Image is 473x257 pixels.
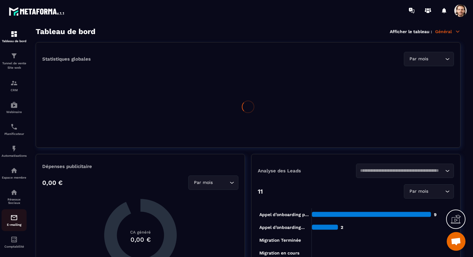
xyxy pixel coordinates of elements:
[2,110,27,114] p: Webinaire
[10,189,18,196] img: social-network
[2,96,27,118] a: automationsautomationsWebinaire
[10,145,18,152] img: automations
[404,184,454,199] div: Search for option
[10,30,18,38] img: formation
[192,179,214,186] span: Par mois
[2,140,27,162] a: automationsautomationsAutomatisations
[259,212,309,217] tspan: Appel d’onboarding p...
[408,188,430,195] span: Par mois
[2,223,27,226] p: E-mailing
[10,79,18,87] img: formation
[42,56,91,62] p: Statistiques globales
[10,123,18,131] img: scheduler
[2,47,27,75] a: formationformationTunnel de vente Site web
[2,198,27,205] p: Réseaux Sociaux
[2,39,27,43] p: Tableau de bord
[42,179,63,186] p: 0,00 €
[259,225,305,230] tspan: Appel d’onboarding...
[2,88,27,92] p: CRM
[2,61,27,70] p: Tunnel de vente Site web
[2,231,27,253] a: accountantaccountantComptabilité
[2,176,27,179] p: Espace membre
[259,238,301,243] tspan: Migration Terminée
[10,52,18,60] img: formation
[408,56,430,62] span: Par mois
[2,245,27,248] p: Comptabilité
[2,209,27,231] a: emailemailE-mailing
[2,154,27,157] p: Automatisations
[435,29,460,34] p: Général
[188,175,238,190] div: Search for option
[10,214,18,221] img: email
[430,188,444,195] input: Search for option
[2,26,27,47] a: formationformationTableau de bord
[10,167,18,174] img: automations
[404,52,454,66] div: Search for option
[258,168,356,174] p: Analyse des Leads
[10,101,18,109] img: automations
[259,250,299,256] tspan: Migration en cours
[430,56,444,62] input: Search for option
[2,162,27,184] a: automationsautomationsEspace membre
[2,132,27,136] p: Planificateur
[360,167,444,174] input: Search for option
[2,75,27,96] a: formationformationCRM
[9,6,65,17] img: logo
[258,188,263,195] p: 11
[447,232,465,251] div: Ouvrir le chat
[10,236,18,243] img: accountant
[2,118,27,140] a: schedulerschedulerPlanificateur
[390,29,432,34] p: Afficher le tableau :
[36,27,95,36] h3: Tableau de bord
[356,164,454,178] div: Search for option
[2,184,27,209] a: social-networksocial-networkRéseaux Sociaux
[214,179,228,186] input: Search for option
[42,164,238,169] p: Dépenses publicitaire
